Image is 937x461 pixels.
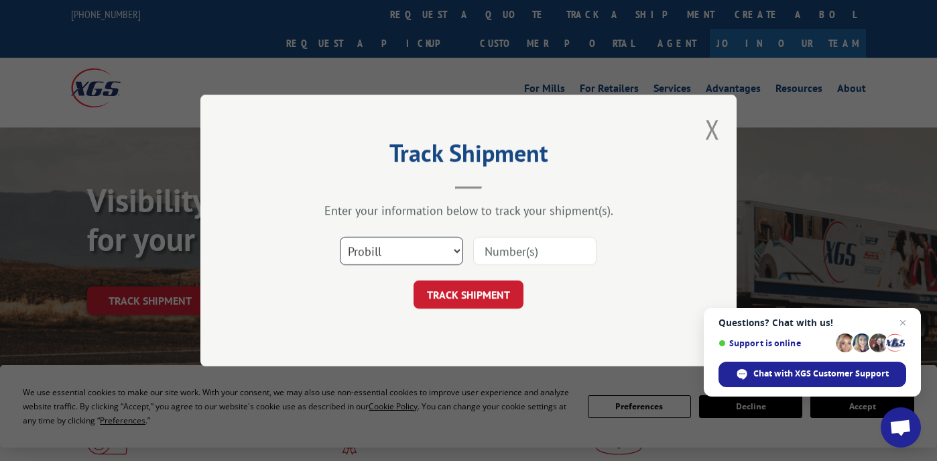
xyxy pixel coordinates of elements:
span: Chat with XGS Customer Support [719,362,906,387]
span: Chat with XGS Customer Support [753,368,889,380]
a: Open chat [881,407,921,448]
button: Close modal [705,111,720,147]
button: TRACK SHIPMENT [414,280,523,309]
input: Number(s) [473,237,597,265]
div: Enter your information below to track your shipment(s). [267,203,670,218]
h2: Track Shipment [267,144,670,169]
span: Support is online [719,338,831,348]
span: Questions? Chat with us! [719,317,906,328]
